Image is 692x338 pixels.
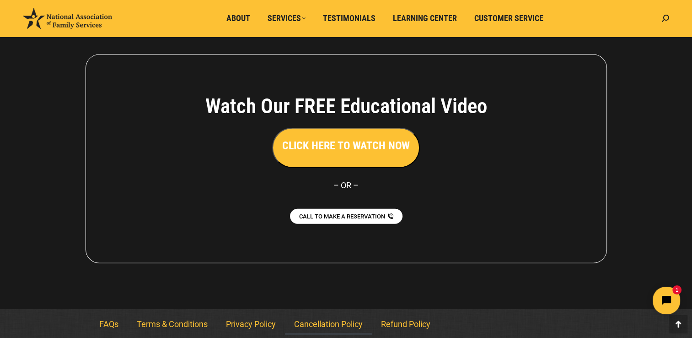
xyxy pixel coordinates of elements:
a: About [220,10,257,27]
h4: Watch Our FREE Educational Video [155,94,538,119]
h3: CLICK HERE TO WATCH NOW [282,138,410,153]
a: Terms & Conditions [128,314,217,335]
span: – OR – [333,180,359,190]
a: Cancellation Policy [285,314,372,335]
a: Learning Center [386,10,463,27]
a: FAQs [90,314,128,335]
a: CLICK HERE TO WATCH NOW [272,142,420,151]
span: Customer Service [474,13,543,23]
a: CALL TO MAKE A RESERVATION [290,209,402,224]
nav: Menu [90,314,602,335]
iframe: Tidio Chat [531,279,688,322]
span: Testimonials [323,13,376,23]
span: Learning Center [393,13,457,23]
a: Testimonials [316,10,382,27]
button: CLICK HERE TO WATCH NOW [272,128,420,168]
a: Customer Service [468,10,550,27]
span: About [226,13,250,23]
span: CALL TO MAKE A RESERVATION [299,213,385,219]
img: National Association of Family Services [23,8,112,29]
a: Refund Policy [372,314,440,335]
span: Services [268,13,306,23]
a: Privacy Policy [217,314,285,335]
